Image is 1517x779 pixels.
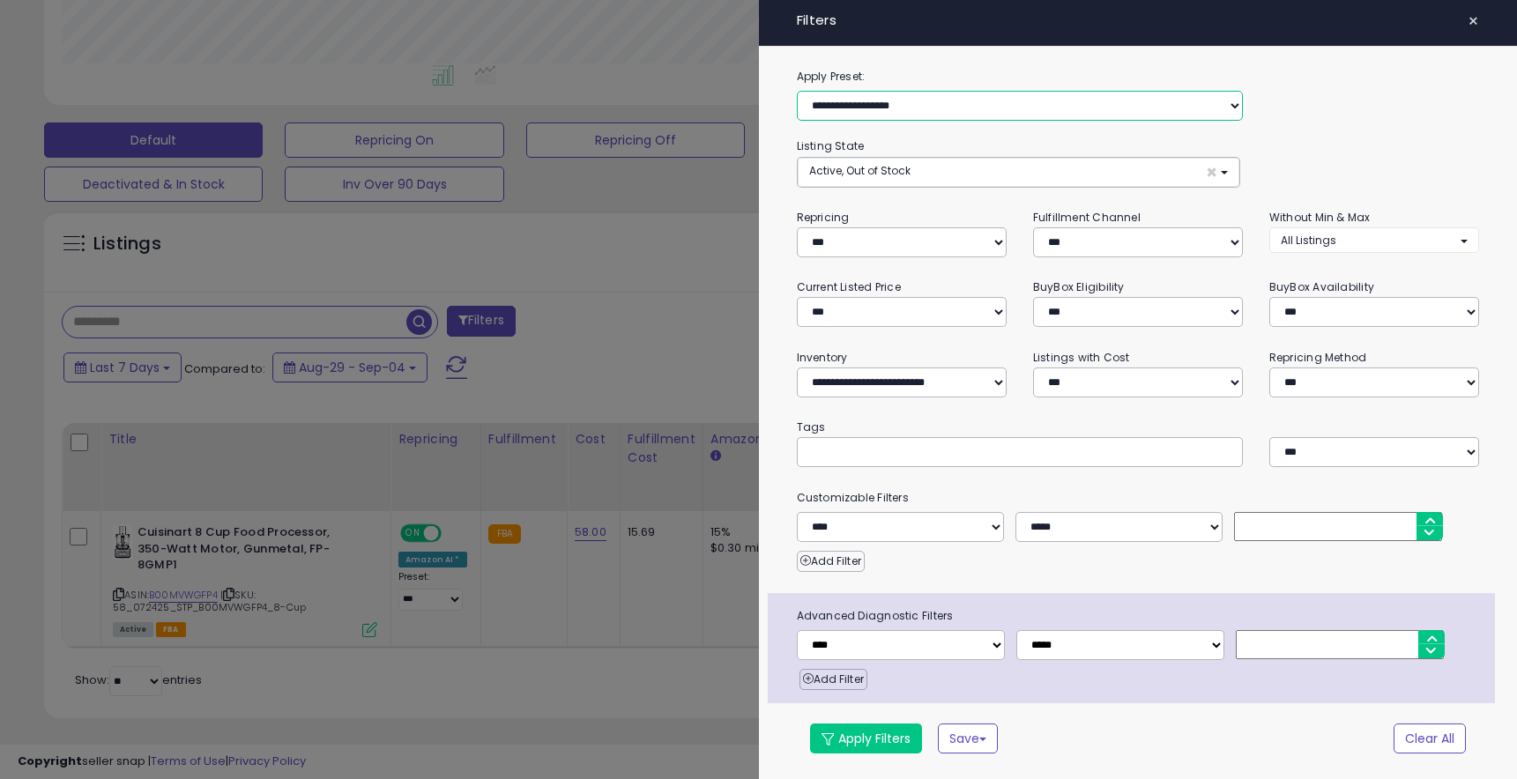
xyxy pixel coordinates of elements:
small: Customizable Filters [784,488,1492,508]
button: All Listings [1269,227,1479,253]
h4: Filters [797,13,1479,28]
small: Listing State [797,138,865,153]
button: Active, Out of Stock × [798,158,1239,187]
span: Active, Out of Stock [809,163,911,178]
small: Fulfillment Channel [1033,210,1141,225]
button: Apply Filters [810,723,922,753]
button: Add Filter [797,551,865,572]
small: Without Min & Max [1269,210,1371,225]
small: Listings with Cost [1033,350,1130,365]
span: × [1206,163,1217,182]
small: Tags [784,418,1492,437]
small: BuyBox Availability [1269,279,1374,294]
small: Current Listed Price [797,279,901,294]
span: × [1468,9,1479,33]
button: Clear All [1394,723,1466,753]
small: Inventory [797,350,848,365]
button: Add Filter [799,669,867,690]
small: Repricing Method [1269,350,1367,365]
span: All Listings [1281,233,1336,248]
button: Save [938,723,998,753]
small: Repricing [797,210,850,225]
small: BuyBox Eligibility [1033,279,1125,294]
button: × [1461,9,1486,33]
span: Advanced Diagnostic Filters [784,606,1495,626]
label: Apply Preset: [784,67,1492,86]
